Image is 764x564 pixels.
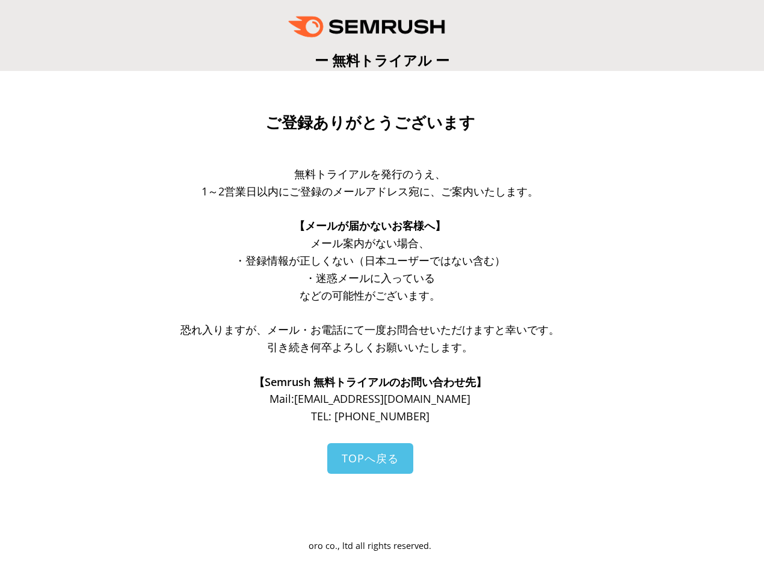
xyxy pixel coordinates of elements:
[202,184,538,198] span: 1～2営業日以内にご登録のメールアドレス宛に、ご案内いたします。
[270,391,470,406] span: Mail: [EMAIL_ADDRESS][DOMAIN_NAME]
[309,540,431,551] span: oro co., ltd all rights reserved.
[294,218,446,233] span: 【メールが届かないお客様へ】
[180,322,559,337] span: 恐れ入りますが、メール・お電話にて一度お問合せいただけますと幸いです。
[235,253,505,268] span: ・登録情報が正しくない（日本ユーザーではない含む）
[342,451,399,465] span: TOPへ戻る
[294,167,446,181] span: 無料トライアルを発行のうえ、
[265,114,475,132] span: ご登録ありがとうございます
[310,236,430,250] span: メール案内がない場合、
[254,375,487,389] span: 【Semrush 無料トライアルのお問い合わせ先】
[311,409,430,423] span: TEL: [PHONE_NUMBER]
[300,288,440,302] span: などの可能性がございます。
[315,51,449,70] span: ー 無料トライアル ー
[327,443,413,474] a: TOPへ戻る
[267,340,473,354] span: 引き続き何卒よろしくお願いいたします。
[305,271,435,285] span: ・迷惑メールに入っている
